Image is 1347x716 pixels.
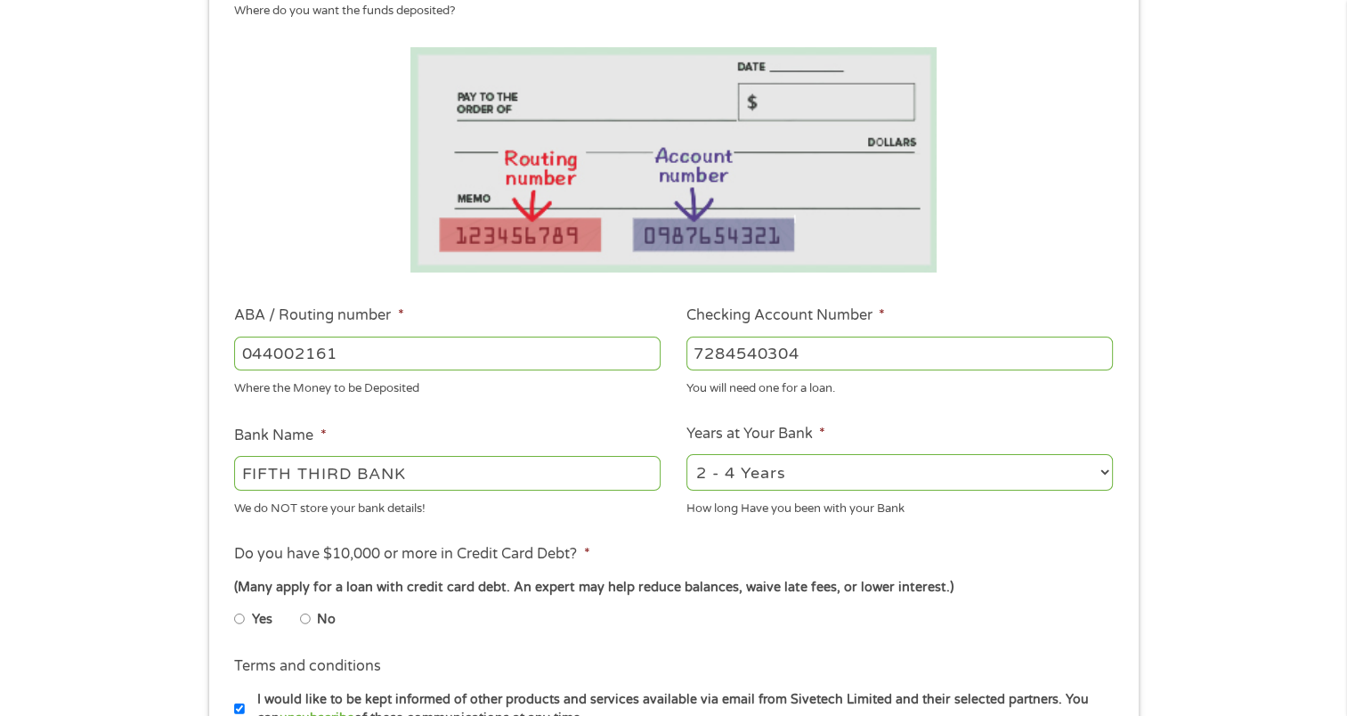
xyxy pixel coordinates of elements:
[234,657,381,676] label: Terms and conditions
[234,493,661,517] div: We do NOT store your bank details!
[317,610,336,630] label: No
[234,306,403,325] label: ABA / Routing number
[234,578,1112,598] div: (Many apply for a loan with credit card debt. An expert may help reduce balances, waive late fees...
[686,306,885,325] label: Checking Account Number
[410,47,937,273] img: Routing number location
[686,374,1113,398] div: You will need one for a loan.
[234,374,661,398] div: Where the Money to be Deposited
[234,427,326,445] label: Bank Name
[252,610,272,630] label: Yes
[234,3,1100,20] div: Where do you want the funds deposited?
[686,425,825,443] label: Years at Your Bank
[686,493,1113,517] div: How long Have you been with your Bank
[234,337,661,370] input: 263177916
[234,545,589,564] label: Do you have $10,000 or more in Credit Card Debt?
[686,337,1113,370] input: 345634636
